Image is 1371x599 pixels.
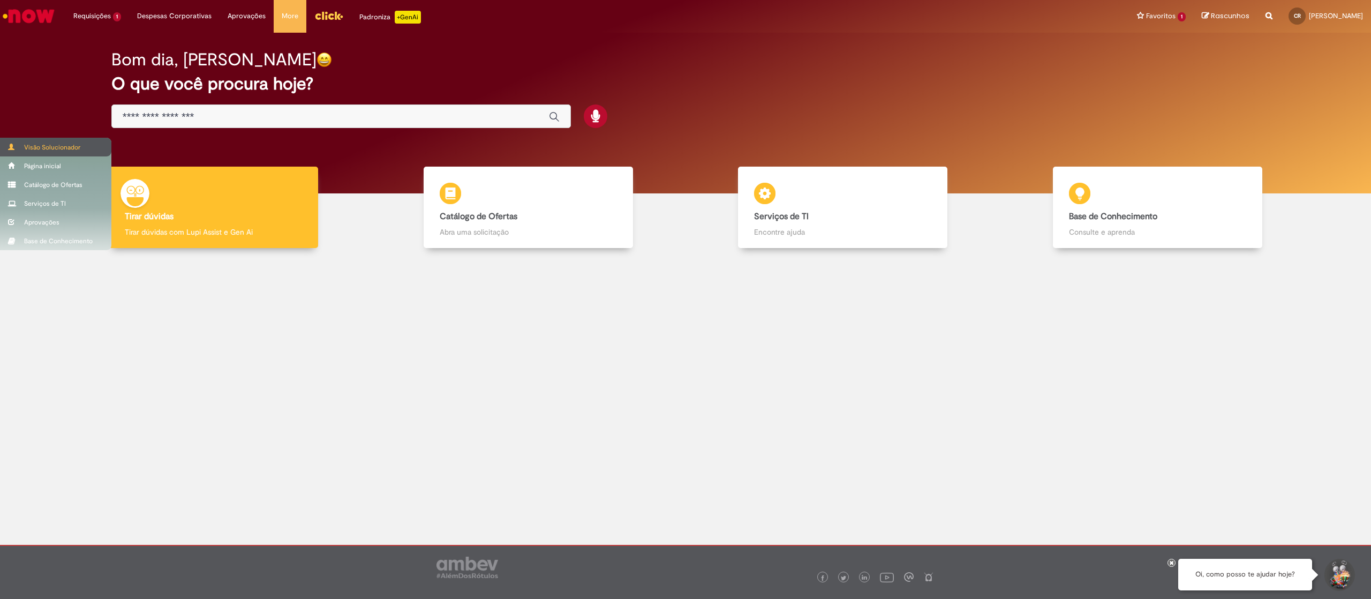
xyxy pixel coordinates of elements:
span: [PERSON_NAME] [1309,11,1363,20]
img: logo_footer_twitter.png [841,575,846,581]
span: Rascunhos [1211,11,1249,21]
b: Serviços de TI [754,211,809,222]
span: CR [1294,12,1301,19]
span: Favoritos [1146,11,1176,21]
a: Serviços de TI Encontre ajuda [685,167,1000,249]
p: Encontre ajuda [754,227,931,237]
img: logo_footer_youtube.png [880,570,894,584]
img: logo_footer_linkedin.png [862,575,867,581]
b: Base de Conhecimento [1069,211,1157,222]
img: logo_footer_facebook.png [820,575,825,581]
p: Consulte e aprenda [1069,227,1246,237]
a: Base de Conhecimento Consulte e aprenda [1000,167,1315,249]
img: logo_footer_naosei.png [924,572,933,582]
h2: Bom dia, [PERSON_NAME] [111,50,317,69]
button: Iniciar Conversa de Suporte [1323,559,1355,591]
img: logo_footer_ambev_rotulo_gray.png [436,557,498,578]
span: Requisições [73,11,111,21]
b: Tirar dúvidas [125,211,174,222]
div: Oi, como posso te ajudar hoje? [1178,559,1312,590]
img: logo_footer_workplace.png [904,572,914,582]
p: Abra uma solicitação [440,227,617,237]
div: Padroniza [359,11,421,24]
h2: O que você procura hoje? [111,74,1260,93]
a: Catálogo de Ofertas Abra uma solicitação [371,167,686,249]
span: Despesas Corporativas [137,11,212,21]
span: More [282,11,298,21]
b: Catálogo de Ofertas [440,211,517,222]
p: +GenAi [395,11,421,24]
a: Tirar dúvidas Tirar dúvidas com Lupi Assist e Gen Ai [56,167,371,249]
span: Aprovações [228,11,266,21]
img: click_logo_yellow_360x200.png [314,8,343,24]
img: happy-face.png [317,52,332,68]
span: 1 [113,12,121,21]
img: ServiceNow [1,5,56,27]
a: Rascunhos [1202,11,1249,21]
p: Tirar dúvidas com Lupi Assist e Gen Ai [125,227,302,237]
span: 1 [1178,12,1186,21]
